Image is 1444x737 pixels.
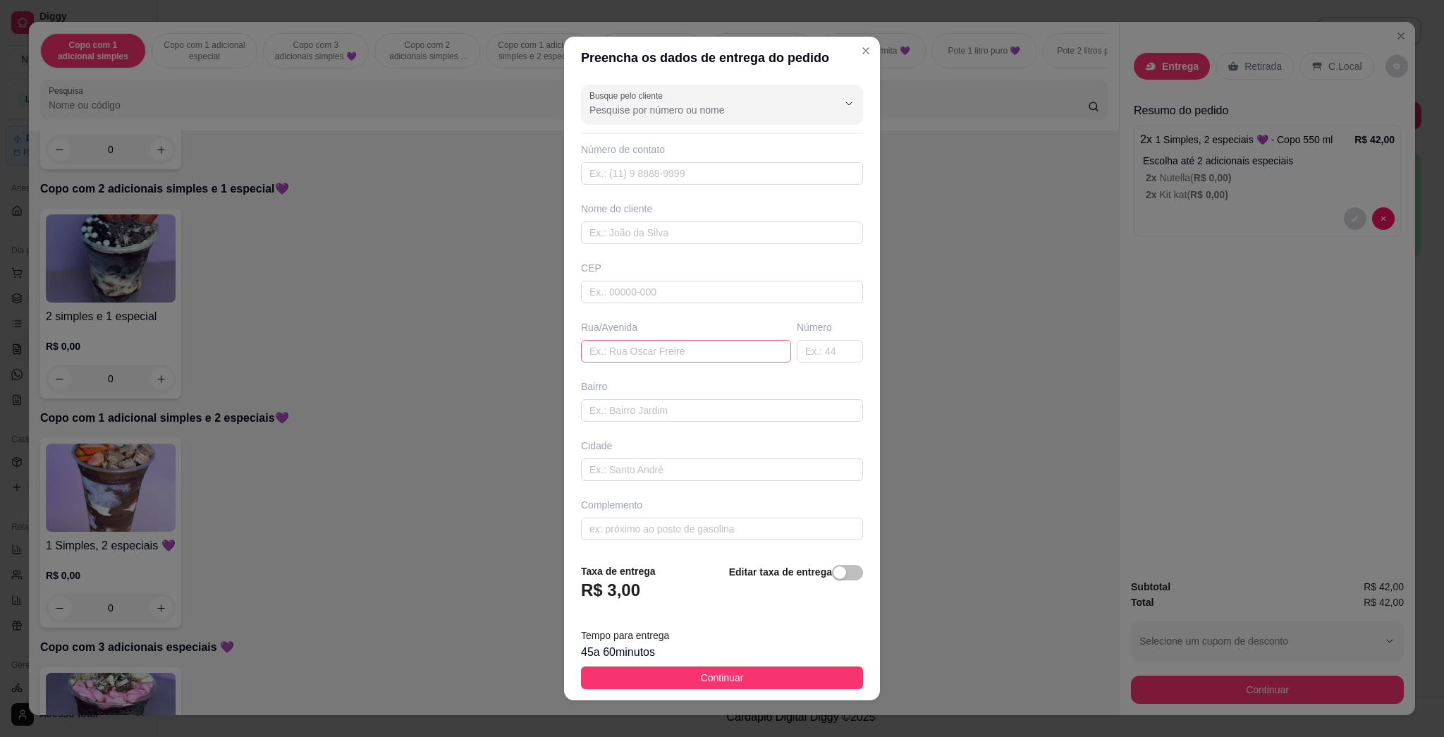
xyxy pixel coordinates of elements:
[581,261,863,275] div: CEP
[581,202,863,216] div: Nome do cliente
[581,320,791,334] div: Rua/Avenida
[564,37,880,79] header: Preencha os dados de entrega do pedido
[581,644,863,661] div: 45 a 60 minutos
[855,39,877,62] button: Close
[581,458,863,481] input: Ex.: Santo André
[838,92,860,115] button: Show suggestions
[581,399,863,422] input: Ex.: Bairro Jardim
[581,566,656,577] strong: Taxa de entrega
[581,518,863,540] input: ex: próximo ao posto de gasolina
[589,90,668,102] label: Busque pelo cliente
[581,498,863,512] div: Complemento
[581,379,863,394] div: Bairro
[581,439,863,453] div: Cidade
[581,142,863,157] div: Número de contato
[581,579,640,602] h3: R$ 3,00
[581,340,791,363] input: Ex.: Rua Oscar Freire
[701,670,744,686] span: Continuar
[581,281,863,303] input: Ex.: 00000-000
[581,162,863,185] input: Ex.: (11) 9 8888-9999
[729,566,832,578] strong: Editar taxa de entrega
[797,340,863,363] input: Ex.: 44
[589,103,815,117] input: Busque pelo cliente
[797,320,863,334] div: Número
[581,221,863,244] input: Ex.: João da Silva
[581,666,863,689] button: Continuar
[581,630,669,641] span: Tempo para entrega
